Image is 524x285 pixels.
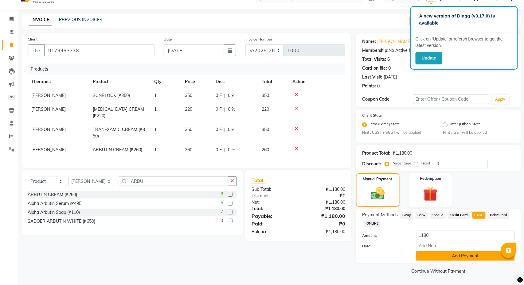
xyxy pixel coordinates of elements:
[28,75,89,89] th: Therapist
[362,56,386,63] div: Total Visits:
[216,126,222,133] span: 0 F
[358,233,412,238] label: Amount:
[377,83,380,89] div: 0
[212,75,258,89] th: Disc
[93,93,130,98] span: SUNBLOCK (₱350)
[416,212,428,219] span: Bank
[420,176,441,181] label: Redemption
[370,121,400,129] label: Intra (Same) State
[298,212,350,220] div: ₱1,180.00
[430,212,446,219] span: Cheque
[392,160,412,166] label: Percentage
[247,220,299,227] div: Paid:
[247,199,299,206] div: Net:
[28,209,80,216] div: Alpha Arbutin Soap (₱110)
[221,200,223,206] span: 5
[44,44,154,56] input: Search by Name/Mobile/Email/Code
[154,147,157,152] span: 1
[221,209,223,215] span: 7
[185,93,192,98] span: 350
[358,243,412,249] label: Note:
[419,185,442,203] img: _gift.svg
[28,44,45,56] button: +63
[89,75,151,89] th: Product
[448,212,470,219] span: Credit Card
[31,106,66,112] span: [PERSON_NAME]
[366,186,389,202] img: _cash.svg
[421,160,430,166] label: Fixed
[419,13,509,26] p: A new version of Dingg (v3.17.0) is available
[224,106,225,113] span: |
[224,126,225,133] span: |
[228,147,235,153] span: 0 %
[28,191,77,198] div: ARBUTIN CREAM (₱260)
[185,127,192,132] span: 350
[357,268,520,275] a: Continue Without Payment
[362,47,515,54] div: No Active Membership
[154,93,157,98] span: 1
[384,74,397,80] div: [DATE]
[362,161,381,167] div: Discount:
[363,176,393,182] label: Manual Payment
[216,147,222,153] span: 0 F
[93,106,144,118] span: [MEDICAL_DATA] CREAM (₱220)
[247,229,299,235] div: Balance :
[154,127,157,132] span: 1
[298,229,350,235] div: ₱1,180.00
[362,38,376,45] div: Name:
[389,65,391,71] div: 0
[247,193,299,199] div: Discount:
[362,83,376,89] div: Points:
[185,147,192,152] span: 260
[416,36,513,49] p: Click on ‘Update’ or refersh browser to get the latest version.
[31,93,66,98] span: [PERSON_NAME]
[164,37,172,42] label: Date
[262,127,269,132] span: 350
[258,75,289,89] th: Total
[492,95,509,104] button: Apply
[416,231,515,240] input: Amount
[401,212,413,219] span: GPay
[416,241,515,250] input: Add Note
[443,130,514,135] small: Hint : IGST will be applied
[298,206,350,212] div: ₱1,180.00
[59,17,102,22] a: PREVIOUS INVOICES
[28,37,37,42] label: Client
[298,193,350,199] div: ₱0
[245,37,272,42] label: Invoice Number
[362,65,387,71] div: Card on file:
[362,212,398,218] span: Payment Methods
[362,113,382,118] label: Client State
[247,212,299,220] div: Payable:
[31,127,66,132] span: [PERSON_NAME]
[154,106,157,112] span: 1
[365,220,381,227] span: ONLINE
[416,52,442,64] button: Update
[393,150,413,156] div: ₱1,180.00
[298,186,350,193] div: ₱1,180.00
[93,127,145,139] span: TRANEXAMIC CREAM (₱350)
[298,220,350,227] div: ₱0
[29,14,52,25] a: INVOICE
[151,75,181,89] th: Qty
[262,106,269,112] span: 220
[472,212,486,219] span: CASH
[224,147,225,153] span: |
[181,75,212,89] th: Price
[413,94,489,104] input: Enter Offer / Coupon Code
[93,147,142,152] span: ARBUTIN CREAM (₱260)
[28,218,95,225] div: SADOER ARBUTIN WHITE (₱650)
[247,186,299,193] div: Sub Total:
[221,191,223,197] span: 8
[488,212,509,219] span: Debit Card
[228,126,235,133] span: 0 %
[216,92,222,99] span: 0 F
[362,150,391,156] div: Product Total:
[388,56,390,63] div: 6
[362,130,434,135] small: Hint : CGST + SGST will be applied
[31,147,66,152] span: [PERSON_NAME]
[289,75,345,89] th: Action
[362,96,413,102] div: Coupon Code
[221,218,223,224] span: 0
[252,177,266,183] span: Total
